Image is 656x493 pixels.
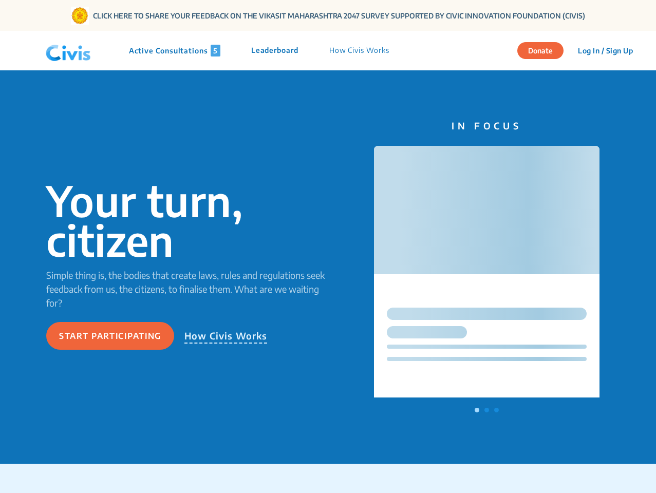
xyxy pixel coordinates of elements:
[517,42,564,59] button: Donate
[93,10,585,21] a: CLICK HERE TO SHARE YOUR FEEDBACK ON THE VIKASIT MAHARASHTRA 2047 SURVEY SUPPORTED BY CIVIC INNOV...
[71,7,89,25] img: Gom Logo
[329,45,389,56] p: How Civis Works
[211,45,220,56] span: 5
[46,322,174,350] button: Start participating
[42,35,95,66] img: navlogo.png
[374,119,599,132] p: IN FOCUS
[571,43,640,59] button: Log In / Sign Up
[46,268,328,310] p: Simple thing is, the bodies that create laws, rules and regulations seek feedback from us, the ci...
[184,329,268,344] p: How Civis Works
[251,45,298,56] p: Leaderboard
[46,181,328,260] p: Your turn, citizen
[517,45,571,55] a: Donate
[129,45,220,56] p: Active Consultations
